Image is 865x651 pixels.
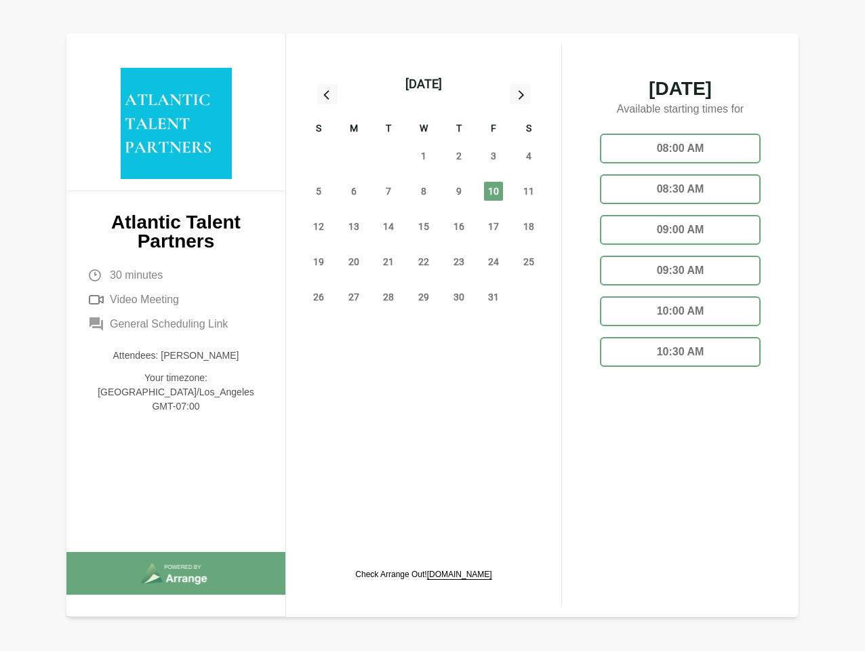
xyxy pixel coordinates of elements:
[484,146,503,165] span: Friday, October 3, 2025
[449,182,468,201] span: Thursday, October 9, 2025
[355,569,491,580] p: Check Arrange Out!
[519,182,538,201] span: Saturday, October 11, 2025
[449,252,468,271] span: Thursday, October 23, 2025
[371,121,406,138] div: T
[600,337,761,367] div: 10:30 AM
[600,174,761,204] div: 08:30 AM
[110,267,163,283] span: 30 minutes
[449,288,468,307] span: Thursday, October 30, 2025
[600,215,761,245] div: 09:00 AM
[88,213,264,251] p: Atlantic Talent Partners
[379,252,398,271] span: Tuesday, October 21, 2025
[519,146,538,165] span: Saturday, October 4, 2025
[427,570,492,579] a: [DOMAIN_NAME]
[344,182,363,201] span: Monday, October 6, 2025
[88,349,264,363] p: Attendees: [PERSON_NAME]
[309,182,328,201] span: Sunday, October 5, 2025
[441,121,477,138] div: T
[110,316,228,332] span: General Scheduling Link
[600,134,761,163] div: 08:00 AM
[344,217,363,236] span: Monday, October 13, 2025
[589,79,771,98] span: [DATE]
[484,217,503,236] span: Friday, October 17, 2025
[414,182,433,201] span: Wednesday, October 8, 2025
[519,252,538,271] span: Saturday, October 25, 2025
[309,252,328,271] span: Sunday, October 19, 2025
[511,121,546,138] div: S
[379,182,398,201] span: Tuesday, October 7, 2025
[449,146,468,165] span: Thursday, October 2, 2025
[379,288,398,307] span: Tuesday, October 28, 2025
[484,288,503,307] span: Friday, October 31, 2025
[336,121,371,138] div: M
[414,146,433,165] span: Wednesday, October 1, 2025
[405,75,442,94] div: [DATE]
[600,296,761,326] div: 10:00 AM
[309,288,328,307] span: Sunday, October 26, 2025
[414,288,433,307] span: Wednesday, October 29, 2025
[88,371,264,414] p: Your timezone: [GEOGRAPHIC_DATA]/Los_Angeles GMT-07:00
[600,256,761,285] div: 09:30 AM
[414,252,433,271] span: Wednesday, October 22, 2025
[589,98,771,123] p: Available starting times for
[379,217,398,236] span: Tuesday, October 14, 2025
[484,182,503,201] span: Friday, October 10, 2025
[449,217,468,236] span: Thursday, October 16, 2025
[110,292,179,308] span: Video Meeting
[344,252,363,271] span: Monday, October 20, 2025
[519,217,538,236] span: Saturday, October 18, 2025
[301,121,336,138] div: S
[344,288,363,307] span: Monday, October 27, 2025
[414,217,433,236] span: Wednesday, October 15, 2025
[406,121,441,138] div: W
[309,217,328,236] span: Sunday, October 12, 2025
[484,252,503,271] span: Friday, October 24, 2025
[477,121,512,138] div: F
